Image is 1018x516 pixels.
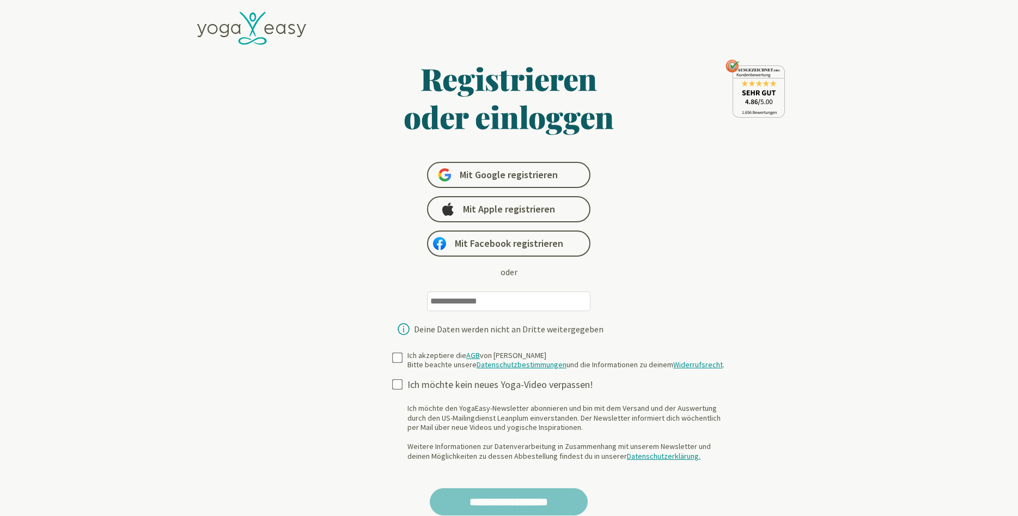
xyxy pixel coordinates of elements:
[460,168,558,181] span: Mit Google registrieren
[463,203,555,216] span: Mit Apple registrieren
[627,451,700,461] a: Datenschutzerklärung.
[427,230,590,257] a: Mit Facebook registrieren
[407,379,733,391] div: Ich möchte kein neues Yoga-Video verpassen!
[414,325,604,333] div: Deine Daten werden nicht an Dritte weitergegeben
[407,351,724,370] div: Ich akzeptiere die von [PERSON_NAME] Bitte beachte unsere und die Informationen zu deinem .
[427,196,590,222] a: Mit Apple registrieren
[673,360,723,369] a: Widerrufsrecht
[427,162,590,188] a: Mit Google registrieren
[501,265,517,278] div: oder
[455,237,563,250] span: Mit Facebook registrieren
[466,350,480,360] a: AGB
[726,59,785,118] img: ausgezeichnet_seal.png
[298,59,720,136] h1: Registrieren oder einloggen
[407,404,733,461] div: Ich möchte den YogaEasy-Newsletter abonnieren und bin mit dem Versand und der Auswertung durch de...
[477,360,566,369] a: Datenschutzbestimmungen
